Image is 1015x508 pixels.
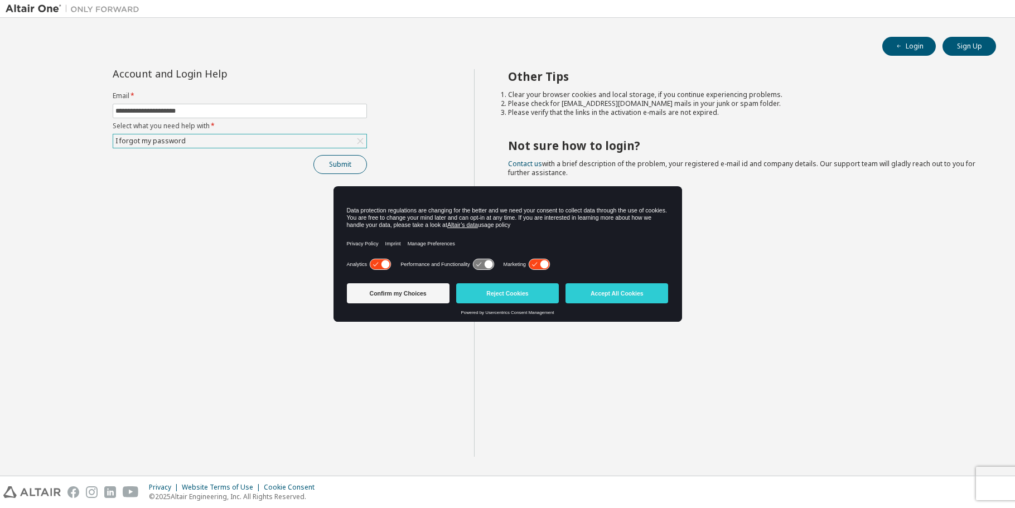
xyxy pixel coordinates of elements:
[313,155,367,174] button: Submit
[149,492,321,501] p: © 2025 Altair Engineering, Inc. All Rights Reserved.
[182,483,264,492] div: Website Terms of Use
[508,159,975,177] span: with a brief description of the problem, your registered e-mail id and company details. Our suppo...
[113,91,367,100] label: Email
[508,159,542,168] a: Contact us
[508,138,977,153] h2: Not sure how to login?
[882,37,936,56] button: Login
[6,3,145,14] img: Altair One
[114,135,187,147] div: I forgot my password
[113,122,367,130] label: Select what you need help with
[123,486,139,498] img: youtube.svg
[86,486,98,498] img: instagram.svg
[67,486,79,498] img: facebook.svg
[508,90,977,99] li: Clear your browser cookies and local storage, if you continue experiencing problems.
[508,69,977,84] h2: Other Tips
[508,108,977,117] li: Please verify that the links in the activation e-mails are not expired.
[264,483,321,492] div: Cookie Consent
[942,37,996,56] button: Sign Up
[149,483,182,492] div: Privacy
[113,69,316,78] div: Account and Login Help
[113,134,366,148] div: I forgot my password
[104,486,116,498] img: linkedin.svg
[508,99,977,108] li: Please check for [EMAIL_ADDRESS][DOMAIN_NAME] mails in your junk or spam folder.
[3,486,61,498] img: altair_logo.svg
